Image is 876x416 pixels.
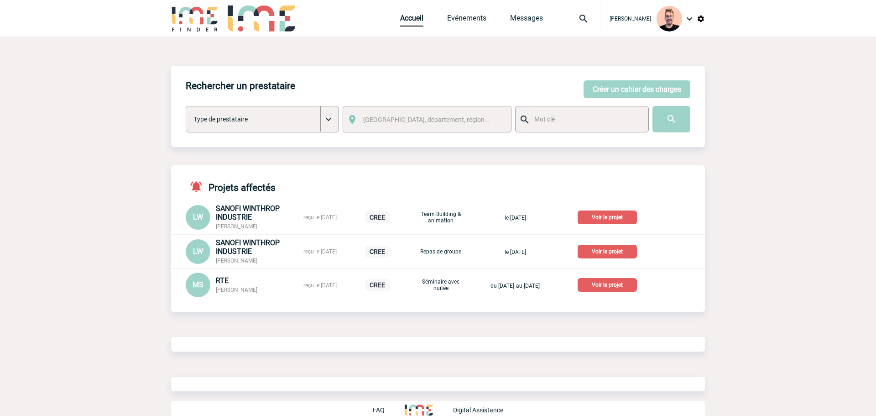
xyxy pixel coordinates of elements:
span: au [DATE] [516,283,540,289]
span: SANOFI WINTHROP INDUSTRIE [216,238,280,256]
img: 129741-1.png [657,6,682,32]
p: Voir le projet [578,211,637,224]
span: reçu le [DATE] [303,282,337,289]
span: LW [193,213,203,221]
span: le [DATE] [505,215,526,221]
p: CREE [365,246,390,258]
span: reçu le [DATE] [303,248,337,255]
p: CREE [365,211,390,223]
img: IME-Finder [171,5,219,32]
p: Digital Assistance [453,406,503,414]
p: Voir le projet [578,245,637,258]
span: MS [193,280,203,289]
span: du [DATE] [490,283,514,289]
img: notifications-active-24-px-r.png [189,180,209,193]
a: Accueil [400,14,423,26]
a: Messages [510,14,543,26]
a: FAQ [373,405,405,414]
span: RTE [216,276,229,285]
p: Team Building & animation [418,211,464,224]
a: Voir le projet [578,247,641,255]
a: Voir le projet [578,280,641,289]
h4: Projets affectés [186,180,276,193]
p: CREE [365,279,390,291]
p: Voir le projet [578,278,637,292]
a: Voir le projet [578,212,641,221]
span: le [DATE] [505,249,526,255]
input: Submit [652,106,690,132]
span: [PERSON_NAME] [610,16,651,22]
a: Evénements [447,14,486,26]
input: Mot clé [532,113,640,125]
span: [PERSON_NAME] [216,223,257,230]
span: [PERSON_NAME] [216,287,257,293]
p: Séminaire avec nuitée [418,279,464,291]
img: http://www.idealmeetingsevents.fr/ [405,405,433,416]
span: SANOFI WINTHROP INDUSTRIE [216,204,280,221]
p: FAQ [373,406,385,414]
span: [PERSON_NAME] [216,258,257,264]
span: LW [193,247,203,256]
span: reçu le [DATE] [303,214,337,221]
h4: Rechercher un prestataire [186,80,295,91]
p: Repas de groupe [418,248,464,255]
span: [GEOGRAPHIC_DATA], département, région... [363,116,490,123]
